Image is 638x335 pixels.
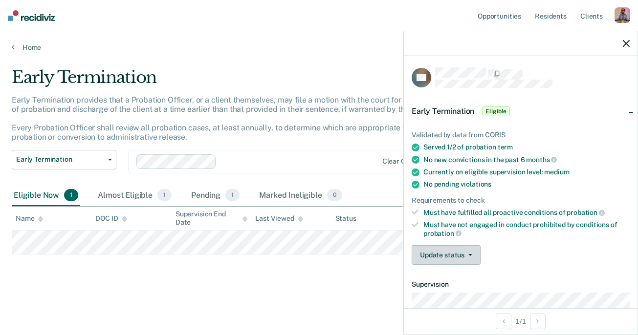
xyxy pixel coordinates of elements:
div: Eligible Now [12,185,80,207]
span: probation [567,209,605,216]
div: Early Termination [12,67,490,95]
div: Early TerminationEligible [404,96,638,127]
button: Previous Opportunity [496,314,511,329]
span: term [498,143,513,151]
div: Requirements to check [412,196,630,205]
button: Next Opportunity [530,314,546,329]
div: Served 1/2 of probation [423,143,630,151]
div: Must have fulfilled all proactive conditions of [423,208,630,217]
span: Early Termination [16,155,104,164]
span: 1 [157,189,172,202]
div: Must have not engaged in conduct prohibited by conditions of [423,221,630,237]
div: DOC ID [95,214,127,223]
span: 1 [64,189,78,202]
span: medium [544,168,569,176]
div: Clear officers [382,157,427,166]
div: No new convictions in the past 6 [423,155,630,164]
span: months [526,156,557,164]
span: violations [461,180,491,188]
div: Last Viewed [255,214,303,223]
div: No pending [423,180,630,188]
div: 1 / 1 [404,308,638,334]
button: Update status [412,245,481,265]
div: Almost Eligible [96,185,174,207]
div: Pending [189,185,242,207]
img: Recidiviz [8,10,55,21]
div: Status [335,214,356,223]
span: Early Termination [412,106,474,116]
p: Early Termination provides that a Probation Officer, or a client themselves, may file a motion wi... [12,95,487,142]
div: Supervision End Date [176,210,247,227]
span: 0 [327,189,342,202]
div: Marked Ineligible [257,185,344,207]
span: 1 [225,189,240,202]
dt: Supervision [412,280,630,289]
span: probation [423,230,462,237]
span: Eligible [482,106,510,116]
div: Name [16,214,43,223]
div: Validated by data from CORIS [412,131,630,139]
a: Home [12,43,626,52]
div: Currently on eligible supervision level: [423,168,630,176]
